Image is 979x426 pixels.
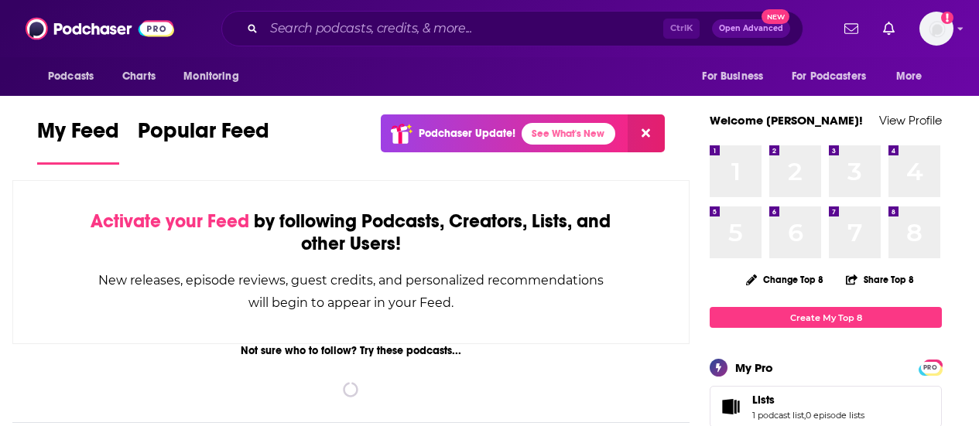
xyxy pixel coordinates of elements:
[838,15,864,42] a: Show notifications dropdown
[877,15,901,42] a: Show notifications dropdown
[752,393,775,407] span: Lists
[752,393,864,407] a: Lists
[91,210,249,233] span: Activate your Feed
[845,264,915,295] button: Share Top 8
[37,118,119,153] span: My Feed
[879,113,942,128] a: View Profile
[138,118,269,165] a: Popular Feed
[173,62,258,91] button: open menu
[804,410,806,421] span: ,
[419,127,515,140] p: Podchaser Update!
[37,118,119,165] a: My Feed
[896,66,923,87] span: More
[183,66,238,87] span: Monitoring
[919,12,953,46] span: Logged in as juliannem
[762,9,789,24] span: New
[715,396,746,417] a: Lists
[712,19,790,38] button: Open AdvancedNew
[921,361,940,373] a: PRO
[702,66,763,87] span: For Business
[26,14,174,43] img: Podchaser - Follow, Share and Rate Podcasts
[921,362,940,373] span: PRO
[691,62,782,91] button: open menu
[112,62,165,91] a: Charts
[91,210,611,255] div: by following Podcasts, Creators, Lists, and other Users!
[710,113,863,128] a: Welcome [PERSON_NAME]!
[138,118,269,153] span: Popular Feed
[264,16,663,41] input: Search podcasts, credits, & more...
[919,12,953,46] button: Show profile menu
[122,66,156,87] span: Charts
[735,360,773,375] div: My Pro
[710,307,942,328] a: Create My Top 8
[941,12,953,24] svg: Add a profile image
[737,270,833,289] button: Change Top 8
[792,66,866,87] span: For Podcasters
[221,11,803,46] div: Search podcasts, credits, & more...
[91,269,611,314] div: New releases, episode reviews, guest credits, and personalized recommendations will begin to appe...
[522,123,615,145] a: See What's New
[919,12,953,46] img: User Profile
[885,62,942,91] button: open menu
[719,25,783,32] span: Open Advanced
[37,62,114,91] button: open menu
[782,62,888,91] button: open menu
[752,410,804,421] a: 1 podcast list
[12,344,690,357] div: Not sure who to follow? Try these podcasts...
[806,410,864,421] a: 0 episode lists
[663,19,700,39] span: Ctrl K
[48,66,94,87] span: Podcasts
